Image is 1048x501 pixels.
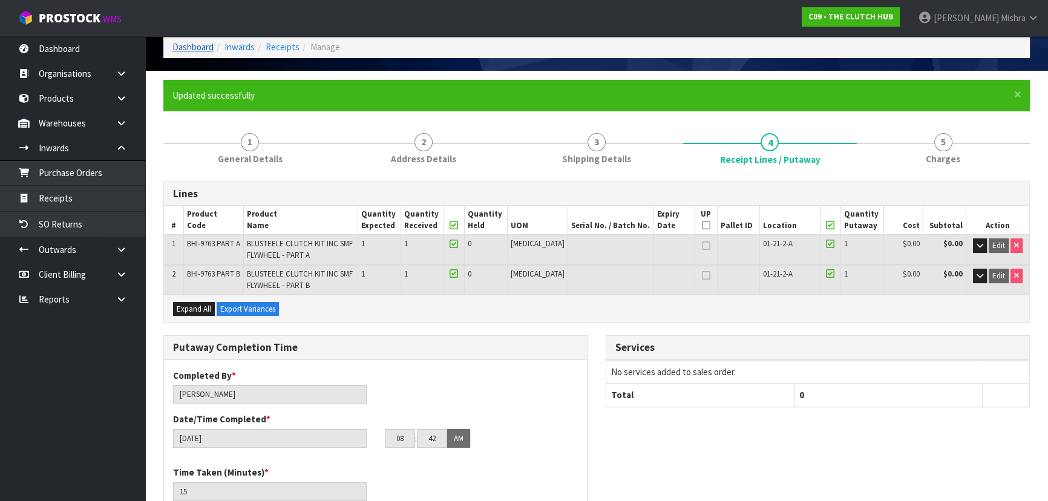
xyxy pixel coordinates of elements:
[562,152,631,165] span: Shipping Details
[992,240,1005,250] span: Edit
[923,206,966,235] th: Subtotal
[172,90,255,101] span: Updated successfully
[761,133,779,151] span: 4
[401,206,444,235] th: Quantity Received
[404,269,408,279] span: 1
[173,342,578,353] h3: Putaway Completion Time
[568,206,654,235] th: Serial No. / Batch No.
[808,11,893,22] strong: C09 - THE CLUTCH HUB
[606,360,1029,383] td: No services added to sales order.
[507,206,568,235] th: UOM
[763,238,793,249] span: 01-21-2-A
[173,302,215,316] button: Expand All
[414,133,433,151] span: 2
[464,206,507,235] th: Quantity Held
[966,206,1029,235] th: Action
[173,429,367,448] input: Date/Time completed
[1014,86,1021,103] span: ×
[361,238,365,249] span: 1
[799,389,804,401] span: 0
[717,206,759,235] th: Pallet ID
[926,152,960,165] span: Charges
[247,238,353,260] span: BLUSTEELE CLUTCH KIT INC SMF FLYWHEEL - PART A
[241,133,259,151] span: 1
[184,206,244,235] th: Product Code
[187,238,240,249] span: BHI-9763 PART A
[511,238,565,249] span: [MEDICAL_DATA]
[103,13,122,25] small: WMS
[1001,12,1026,24] span: Mishra
[404,238,408,249] span: 1
[173,369,236,382] label: Completed By
[943,238,963,249] strong: $0.00
[588,133,606,151] span: 3
[943,269,963,279] strong: $0.00
[844,238,848,249] span: 1
[173,413,270,425] label: Date/Time Completed
[18,10,33,25] img: cube-alt.png
[39,10,100,26] span: ProStock
[903,269,920,279] span: $0.00
[247,269,353,290] span: BLUSTEELE CLUTCH KIT INC SMF FLYWHEEL - PART B
[468,238,471,249] span: 0
[164,206,184,235] th: #
[173,188,1020,200] h3: Lines
[934,133,952,151] span: 5
[468,269,471,279] span: 0
[177,304,211,314] span: Expand All
[719,153,820,166] span: Receipt Lines / Putaway
[172,269,175,279] span: 2
[934,12,999,24] span: [PERSON_NAME]
[391,152,456,165] span: Address Details
[417,429,447,448] input: MM
[447,429,470,448] button: AM
[310,41,340,53] span: Manage
[224,41,255,53] a: Inwards
[173,482,367,501] input: Time Taken
[244,206,358,235] th: Product Name
[266,41,300,53] a: Receipts
[361,269,365,279] span: 1
[172,238,175,249] span: 1
[385,429,415,448] input: HH
[763,269,793,279] span: 01-21-2-A
[759,206,820,235] th: Location
[511,269,565,279] span: [MEDICAL_DATA]
[173,466,269,479] label: Time Taken (Minutes)
[615,342,1020,353] h3: Services
[218,152,283,165] span: General Details
[606,384,794,407] th: Total
[217,302,279,316] button: Export Variances
[415,429,417,448] td: :
[172,41,214,53] a: Dashboard
[695,206,717,235] th: UP
[992,270,1005,281] span: Edit
[654,206,695,235] th: Expiry Date
[883,206,923,235] th: Cost
[840,206,883,235] th: Quantity Putaway
[802,7,900,27] a: C09 - THE CLUTCH HUB
[358,206,401,235] th: Quantity Expected
[989,269,1009,283] button: Edit
[903,238,920,249] span: $0.00
[187,269,240,279] span: BHI-9763 PART B
[844,269,848,279] span: 1
[989,238,1009,253] button: Edit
